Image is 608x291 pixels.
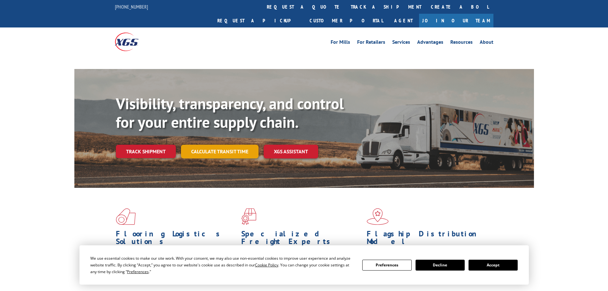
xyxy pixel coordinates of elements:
a: Track shipment [116,145,176,158]
button: Accept [469,260,518,271]
a: Customer Portal [305,14,388,27]
img: xgs-icon-total-supply-chain-intelligence-red [116,208,136,225]
a: Calculate transit time [181,145,259,158]
h1: Flooring Logistics Solutions [116,230,236,249]
a: Advantages [417,40,443,47]
a: Services [392,40,410,47]
a: Join Our Team [419,14,493,27]
a: Request a pickup [213,14,305,27]
a: Resources [450,40,473,47]
img: xgs-icon-focused-on-flooring-red [241,208,256,225]
h1: Specialized Freight Experts [241,230,362,249]
a: About [480,40,493,47]
a: XGS ASSISTANT [264,145,318,158]
h1: Flagship Distribution Model [367,230,487,249]
button: Preferences [362,260,411,271]
div: Cookie Consent Prompt [79,245,529,285]
img: xgs-icon-flagship-distribution-model-red [367,208,389,225]
span: Cookie Policy [255,262,278,268]
span: Preferences [127,269,149,274]
button: Decline [416,260,465,271]
a: For Mills [331,40,350,47]
div: We use essential cookies to make our site work. With your consent, we may also use non-essential ... [90,255,355,275]
a: [PHONE_NUMBER] [115,4,148,10]
a: For Retailers [357,40,385,47]
b: Visibility, transparency, and control for your entire supply chain. [116,94,344,132]
a: Agent [388,14,419,27]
